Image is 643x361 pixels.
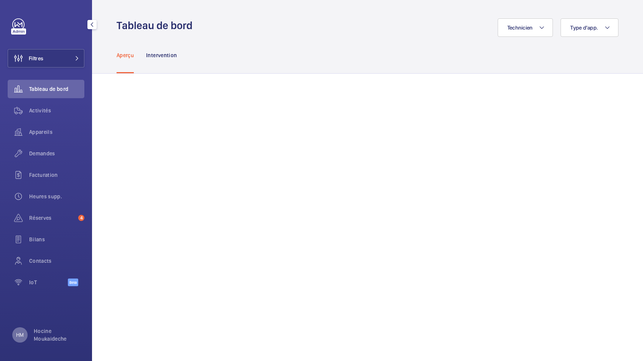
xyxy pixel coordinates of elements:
span: Bilans [29,236,84,243]
span: Réserves [29,214,75,222]
span: Tableau de bord [29,85,84,93]
p: Aperçu [117,51,134,59]
button: Technicien [498,18,553,37]
h1: Tableau de bord [117,18,197,33]
p: Intervention [146,51,177,59]
span: Activités [29,107,84,114]
span: Technicien [507,25,533,31]
p: HM [16,331,24,339]
p: Hocine Moukaideche [34,327,80,343]
span: Contacts [29,257,84,265]
span: Demandes [29,150,84,157]
span: Filtres [29,54,43,62]
span: Facturation [29,171,84,179]
span: Appareils [29,128,84,136]
button: Type d'app. [561,18,618,37]
button: Filtres [8,49,84,68]
span: Type d'app. [570,25,598,31]
span: Beta [68,279,78,286]
span: Heures supp. [29,193,84,200]
span: 4 [78,215,84,221]
span: IoT [29,279,68,286]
